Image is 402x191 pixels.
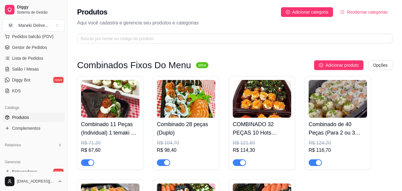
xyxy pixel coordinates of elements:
[2,86,65,96] a: KDS
[373,62,388,68] span: Opções
[2,167,65,177] a: Entregadoresnovo
[2,157,65,167] div: Gerenciar
[5,143,21,148] span: Relatórios
[8,22,14,28] span: M
[368,60,392,70] button: Opções
[326,62,359,68] span: Adicionar produto
[319,63,323,67] span: plus-circle
[12,77,30,83] span: Diggy Bot
[286,10,290,14] span: plus-circle
[233,139,291,147] div: R$ 121,60
[12,114,29,120] span: Produtos
[233,120,291,137] h4: COMBINADO 32 PEÇAS 10 Hots Nachos + 10 Hots Philadelphia+ 10 Hots Pantanal + 2 Fry cheese
[2,75,65,85] a: Diggy Botnovo
[233,147,291,154] div: R$ 114,30
[309,80,367,118] img: product-image
[233,80,291,118] img: product-image
[81,120,139,137] h4: Combinado 11 Peças (Individual) 1 temaki + Hot Roll
[309,147,367,154] div: R$ 116,70
[77,19,392,27] p: Aqui você cadastra e gerencia seu produtos e categorias
[196,62,208,68] sup: ativa
[77,62,191,69] h3: Combinados Fixos Do Menu
[292,9,329,15] span: Adicionar categoria
[17,10,62,15] span: Sistema de Gestão
[340,10,344,14] span: ordered-list
[81,147,139,154] div: R$ 67,60
[2,53,65,63] a: Lista de Pedidos
[2,113,65,122] a: Produtos
[309,120,367,137] h4: Combinado de 40 Peças (Para 2 ou 3 Pessoas) Uramaki + Hossomaki + Hot roll
[314,60,363,70] button: Adicionar produto
[77,7,108,17] h2: Produtos
[2,32,65,41] button: Pedidos balcão (PDV)
[2,19,65,31] button: Select a team
[157,80,215,118] img: product-image
[157,139,215,147] div: R$ 104,70
[12,88,21,94] span: KDS
[2,123,65,133] a: Complementos
[12,44,47,50] span: Gestor de Pedidos
[81,139,139,147] div: R$ 71,20
[335,7,392,17] button: Reodernar categorias
[17,5,62,10] span: Diggy
[281,7,333,17] button: Adicionar categoria
[12,169,37,175] span: Entregadores
[2,103,65,113] div: Catálogo
[2,174,65,189] button: [EMAIL_ADDRESS][DOMAIN_NAME]
[2,64,65,74] a: Salão / Mesas
[12,66,39,72] span: Salão / Mesas
[17,179,55,184] span: [EMAIL_ADDRESS][DOMAIN_NAME]
[309,139,367,147] div: R$ 124,20
[12,55,43,61] span: Lista de Pedidos
[18,22,48,28] div: Maneki Delive ...
[81,80,139,118] img: product-image
[81,35,384,42] input: Buscar por nome ou código do produto
[2,2,65,17] a: DiggySistema de Gestão
[347,9,388,15] span: Reodernar categorias
[2,43,65,52] a: Gestor de Pedidos
[157,120,215,137] h4: Combinado 28 peças (Duplo)
[12,125,40,131] span: Complementos
[12,33,54,40] span: Pedidos balcão (PDV)
[157,147,215,154] div: R$ 98,40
